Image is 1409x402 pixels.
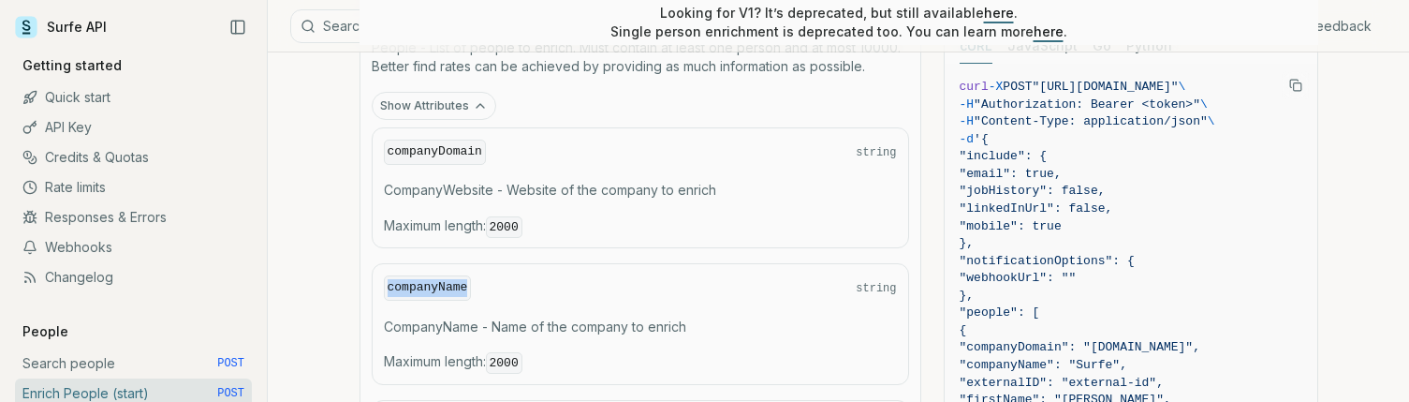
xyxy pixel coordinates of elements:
[960,167,1062,181] span: "email": true,
[989,80,1004,94] span: -X
[15,262,252,292] a: Changelog
[960,305,1040,320] span: "people": [
[384,318,897,336] p: CompanyName - Name of the company to enrich
[960,184,1106,198] span: "jobHistory": false,
[217,386,244,401] span: POST
[960,114,975,128] span: -H
[1282,71,1310,99] button: Copy Text
[1279,17,1372,36] a: Give feedback
[610,4,1067,41] p: Looking for V1? It’s deprecated, but still available . Single person enrichment is deprecated too...
[960,254,1135,268] span: "notificationOptions": {
[974,132,989,146] span: '{
[15,202,252,232] a: Responses & Errors
[384,352,897,373] span: Maximum length :
[486,216,522,238] code: 2000
[217,356,244,371] span: POST
[1208,114,1215,128] span: \
[290,9,758,43] button: SearchCtrlK
[960,80,989,94] span: curl
[960,271,1077,285] span: "webhookUrl": ""
[384,275,472,301] code: companyName
[372,92,496,120] button: Show Attributes
[960,236,975,250] span: },
[15,349,252,379] a: Search people POST
[15,172,252,202] a: Rate limits
[974,97,1200,112] span: "Authorization: Bearer <token>"
[960,289,975,303] span: },
[372,38,909,76] p: People - List of people to enrich. Must contain at least one person and at most 10000. Better fin...
[15,112,252,142] a: API Key
[15,232,252,262] a: Webhooks
[960,132,975,146] span: -d
[960,201,1113,216] span: "linkedInUrl": false,
[384,181,897,200] p: CompanyWebsite - Website of the company to enrich
[974,114,1208,128] span: "Content-Type: application/json"
[856,145,896,160] span: string
[1034,23,1064,39] a: here
[960,97,975,112] span: -H
[984,5,1014,21] a: here
[960,376,1164,390] span: "externalID": "external-id",
[15,322,76,341] p: People
[15,13,107,41] a: Surfe API
[15,142,252,172] a: Credits & Quotas
[960,219,1062,233] span: "mobile": true
[960,341,1200,355] span: "companyDomain": "[DOMAIN_NAME]",
[15,82,252,112] a: Quick start
[1003,80,1032,94] span: POST
[1033,80,1179,94] span: "[URL][DOMAIN_NAME]"
[1179,80,1186,94] span: \
[960,323,967,337] span: {
[384,216,897,237] span: Maximum length :
[224,13,252,41] button: Collapse Sidebar
[856,281,896,296] span: string
[960,149,1048,163] span: "include": {
[486,352,522,374] code: 2000
[384,140,486,165] code: companyDomain
[960,358,1127,372] span: "companyName": "Surfe",
[15,56,129,75] p: Getting started
[1200,97,1208,112] span: \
